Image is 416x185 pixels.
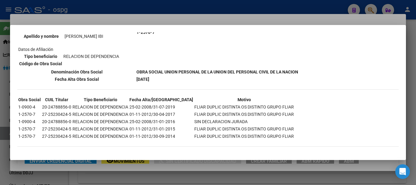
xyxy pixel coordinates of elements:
[72,104,129,110] td: RELACION DE DEPENDENCIA
[72,133,129,140] td: RELACION DE DEPENDENCIA
[42,96,72,103] th: CUIL Titular
[42,133,72,140] td: 27-25230424-5
[194,111,294,118] td: FLIAR DUPLIC DISTINTA OS DISTINTO GRUPO FLIAR
[194,118,294,125] td: SIN DECLARACION JURADA
[42,118,72,125] td: 20-24788856-0
[18,69,136,75] th: Denominación Obra Social
[136,69,298,74] b: OBRA SOCIAL UNION PERSONAL DE LA UNION DEL PERSONAL CIVIL DE LA NACION
[18,111,41,118] td: 1-2570-7
[129,126,193,132] td: 01-11-2012/31-01-2015
[194,96,294,103] th: Motivo
[18,133,41,140] td: 1-2570-7
[18,104,41,110] td: 1-0900-4
[129,133,193,140] td: 01-11-2012/30-09-2014
[18,76,136,83] th: Fecha Alta Obra Social
[72,96,129,103] th: Tipo Beneficiario
[19,60,62,67] th: Código de Obra Social
[136,77,149,82] b: [DATE]
[136,30,155,35] b: 1-2570-7
[129,104,193,110] td: 25-02-2008/31-07-2019
[42,104,72,110] td: 20-24788856-0
[129,118,193,125] td: 25-02-2008/31-01-2016
[72,118,129,125] td: RELACION DE DEPENDENCIA
[18,118,41,125] td: 1-0900-4
[64,33,135,40] td: [PERSON_NAME] IBI
[19,33,64,40] th: Apellido y nombre
[72,126,129,132] td: RELACION DE DEPENDENCIA
[18,96,41,103] th: Obra Social
[72,111,129,118] td: RELACION DE DEPENDENCIA
[194,104,294,110] td: FLIAR DUPLIC DISTINTA OS DISTINTO GRUPO FLIAR
[129,96,193,103] th: Fecha Alta/[GEOGRAPHIC_DATA]
[63,53,119,60] td: RELACION DE DEPENDENCIA
[129,111,193,118] td: 01-11-2012/30-04-2017
[42,111,72,118] td: 27-25230424-5
[42,126,72,132] td: 27-25230424-5
[19,53,62,60] th: Tipo beneficiario
[194,133,294,140] td: FLIAR DUPLIC DISTINTA OS DISTINTO GRUPO FLIAR
[395,164,410,179] div: Open Intercom Messenger
[194,126,294,132] td: FLIAR DUPLIC DISTINTA OS DISTINTO GRUPO FLIAR
[18,126,41,132] td: 1-2570-7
